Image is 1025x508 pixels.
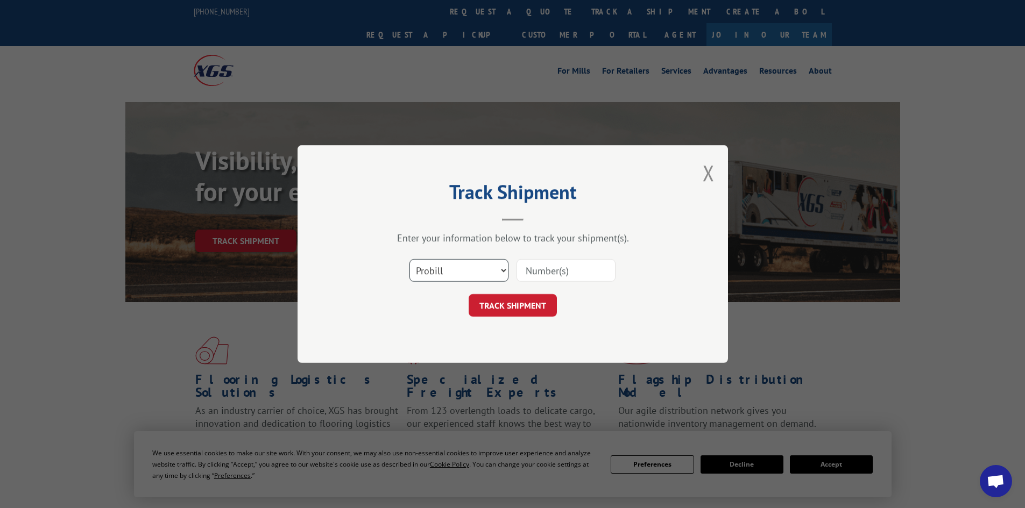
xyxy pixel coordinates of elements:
div: Enter your information below to track your shipment(s). [351,232,674,244]
input: Number(s) [517,259,616,282]
h2: Track Shipment [351,184,674,205]
button: TRACK SHIPMENT [469,294,557,317]
div: Open chat [980,465,1012,497]
button: Close modal [703,159,715,187]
